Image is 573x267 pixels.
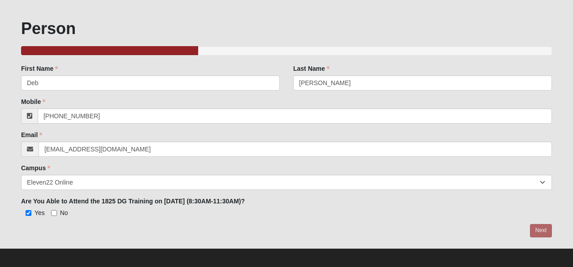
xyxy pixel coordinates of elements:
[35,209,45,216] span: Yes
[21,64,58,73] label: First Name
[60,209,68,216] span: No
[293,64,330,73] label: Last Name
[26,210,31,216] input: Yes
[21,197,245,206] label: Are You Able to Attend the 1825 DG Training on [DATE] (8:30AM-11:30AM)?
[51,210,57,216] input: No
[21,164,50,172] label: Campus
[21,19,552,38] h1: Person
[21,97,45,106] label: Mobile
[21,130,42,139] label: Email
